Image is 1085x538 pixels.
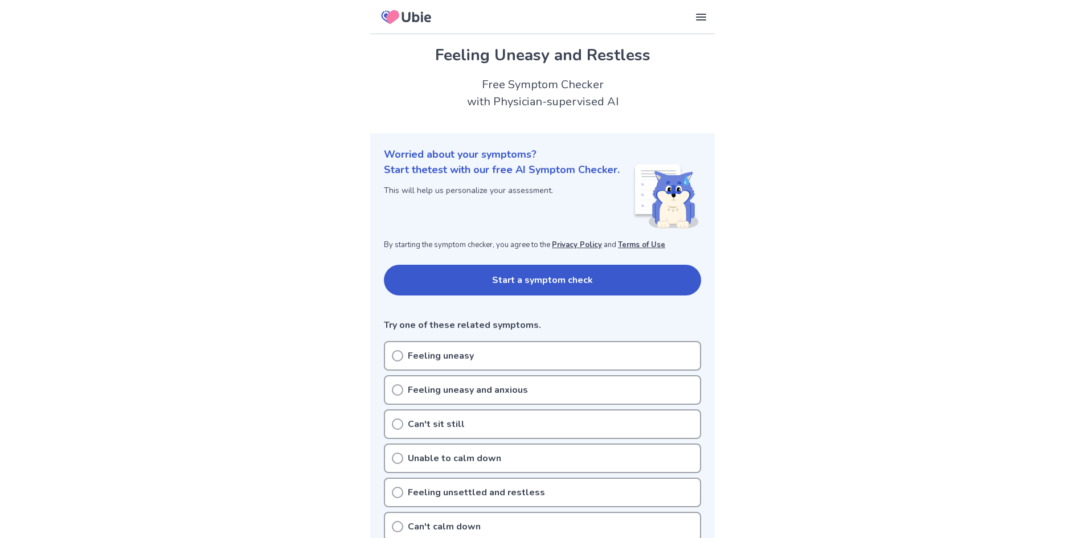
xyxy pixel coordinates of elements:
[384,240,701,251] p: By starting the symptom checker, you agree to the and
[384,147,701,162] p: Worried about your symptoms?
[552,240,602,250] a: Privacy Policy
[408,520,481,533] p: Can't calm down
[408,417,465,431] p: Can't sit still
[618,240,665,250] a: Terms of Use
[370,76,715,110] h2: Free Symptom Checker with Physician-supervised AI
[384,318,701,332] p: Try one of these related symptoms.
[408,383,528,397] p: Feeling uneasy and anxious
[384,184,620,196] p: This will help us personalize your assessment.
[633,165,699,228] img: Shiba
[384,162,620,178] p: Start the test with our free AI Symptom Checker.
[384,43,701,67] h1: Feeling Uneasy and Restless
[408,349,474,363] p: Feeling uneasy
[408,486,545,499] p: Feeling unsettled and restless
[408,451,501,465] p: Unable to calm down
[384,265,701,295] button: Start a symptom check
